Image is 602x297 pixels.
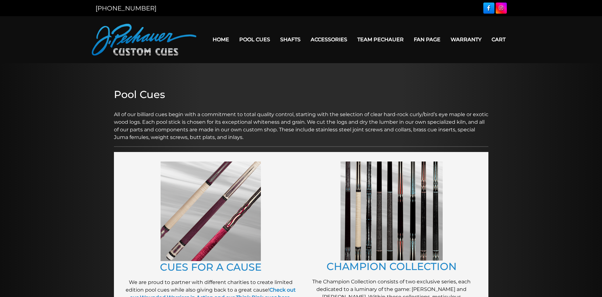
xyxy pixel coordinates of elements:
a: Fan Page [409,31,446,48]
a: Pool Cues [234,31,275,48]
a: Warranty [446,31,486,48]
a: CUES FOR A CAUSE [160,261,261,273]
a: CHAMPION COLLECTION [327,260,457,273]
a: Accessories [306,31,352,48]
img: Pechauer Custom Cues [92,24,196,56]
a: Shafts [275,31,306,48]
a: Home [208,31,234,48]
h2: Pool Cues [114,89,488,101]
a: Cart [486,31,511,48]
a: Team Pechauer [352,31,409,48]
a: [PHONE_NUMBER] [96,4,156,12]
p: All of our billiard cues begin with a commitment to total quality control, starting with the sele... [114,103,488,141]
